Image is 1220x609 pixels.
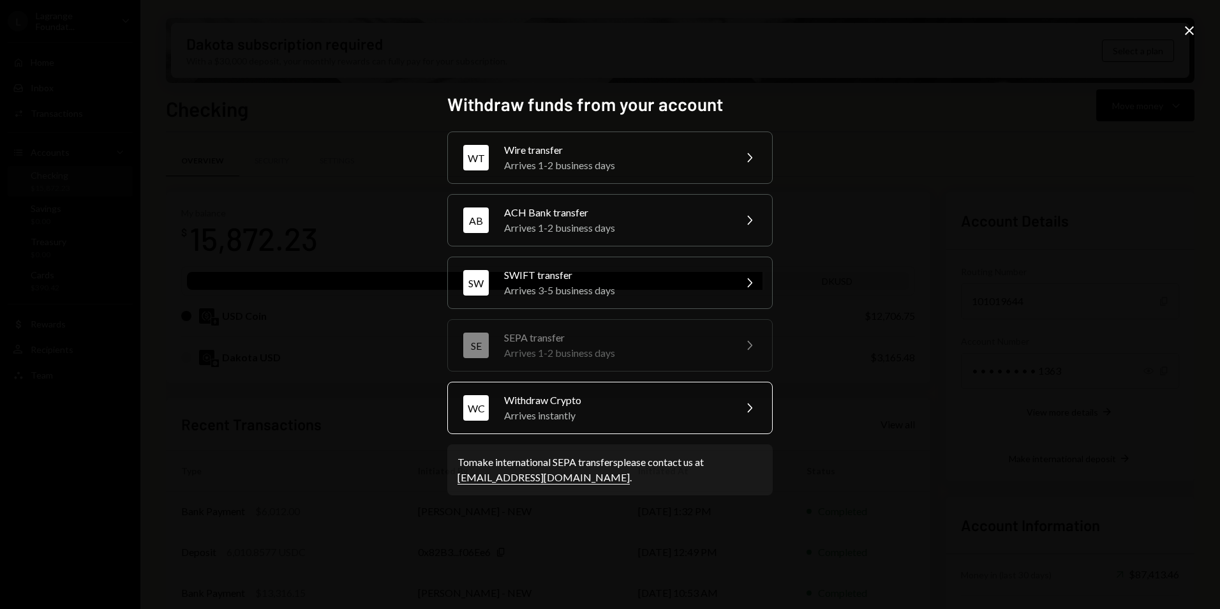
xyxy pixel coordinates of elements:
[463,207,489,233] div: AB
[463,395,489,421] div: WC
[447,132,773,184] button: WTWire transferArrives 1-2 business days
[447,257,773,309] button: SWSWIFT transferArrives 3-5 business days
[504,142,726,158] div: Wire transfer
[463,333,489,358] div: SE
[447,319,773,372] button: SESEPA transferArrives 1-2 business days
[463,270,489,296] div: SW
[447,382,773,434] button: WCWithdraw CryptoArrives instantly
[463,145,489,170] div: WT
[504,330,726,345] div: SEPA transfer
[447,194,773,246] button: ABACH Bank transferArrives 1-2 business days
[504,267,726,283] div: SWIFT transfer
[504,393,726,408] div: Withdraw Crypto
[504,220,726,236] div: Arrives 1-2 business days
[504,345,726,361] div: Arrives 1-2 business days
[457,455,762,485] div: To make international SEPA transfers please contact us at .
[504,205,726,220] div: ACH Bank transfer
[504,283,726,298] div: Arrives 3-5 business days
[504,158,726,173] div: Arrives 1-2 business days
[457,471,630,485] a: [EMAIL_ADDRESS][DOMAIN_NAME]
[447,92,773,117] h2: Withdraw funds from your account
[504,408,726,423] div: Arrives instantly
